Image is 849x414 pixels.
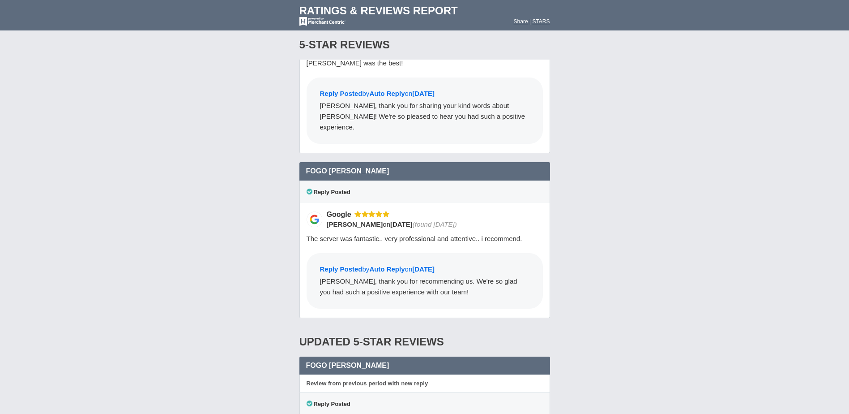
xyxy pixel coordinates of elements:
span: Reply Posted [307,189,350,195]
span: Fogo [PERSON_NAME] [306,167,389,175]
span: [PERSON_NAME] was the best! [307,59,403,67]
img: Google [307,211,322,227]
span: [DATE] [412,90,435,97]
div: [PERSON_NAME], thank you for recommending us. We're so glad you had such a positive experience wi... [320,276,529,298]
div: Updated 5-Star Reviews [299,327,550,357]
span: Fogo [PERSON_NAME] [306,362,389,369]
span: Reply Posted [307,401,350,407]
div: 5-Star Reviews [299,30,550,60]
a: Share [514,18,528,25]
span: [DATE] [390,220,413,228]
div: by on [320,89,529,100]
span: Auto Reply [369,90,405,97]
span: Reply Posted [320,265,363,273]
div: on [327,220,537,229]
span: Reply Posted [320,90,363,97]
div: Google [327,210,354,219]
span: | [529,18,531,25]
div: by on [320,264,529,276]
div: [PERSON_NAME], thank you for sharing your kind words about [PERSON_NAME]! We're so pleased to hea... [320,100,529,133]
img: mc-powered-by-logo-white-103.png [299,17,346,26]
div: Review from previous period with new reply [299,375,550,392]
span: Auto Reply [369,265,405,273]
span: (found [DATE]) [413,220,457,228]
span: The server was fantastic.. very professional and attentive.. i recommend. [307,235,522,242]
span: [DATE] [412,265,435,273]
a: STARS [532,18,550,25]
span: [PERSON_NAME] [327,220,383,228]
